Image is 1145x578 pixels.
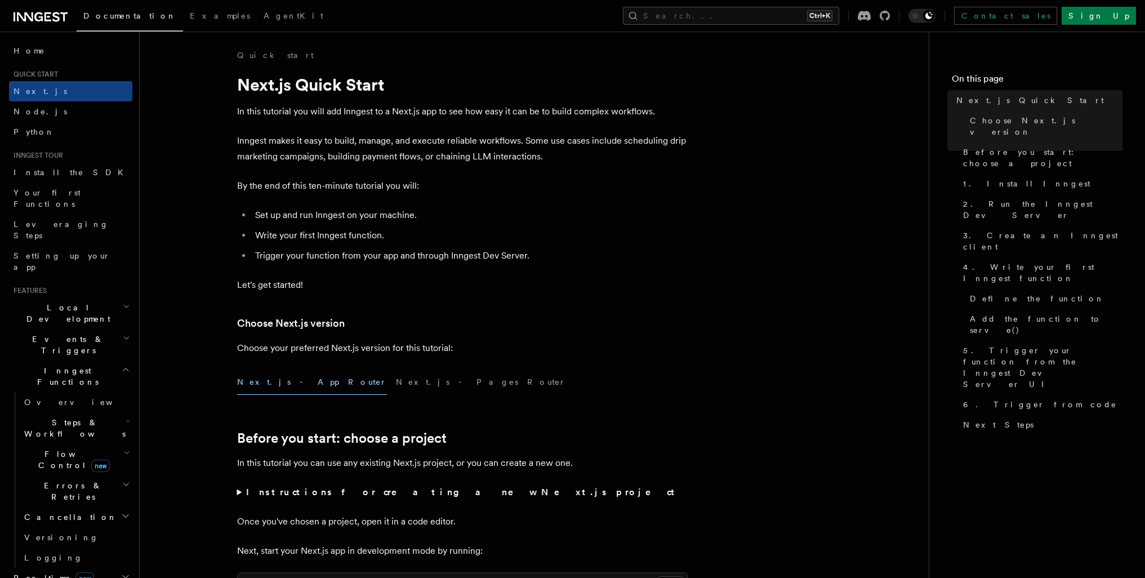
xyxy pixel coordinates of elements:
a: Define the function [965,288,1122,309]
span: Cancellation [20,512,117,523]
a: Contact sales [954,7,1057,25]
span: Versioning [24,533,99,542]
a: 2. Run the Inngest Dev Server [959,194,1122,225]
a: 4. Write your first Inngest function [959,257,1122,288]
a: Before you start: choose a project [237,430,447,446]
a: Choose Next.js version [965,110,1122,142]
span: Leveraging Steps [14,220,109,240]
a: Install the SDK [9,162,132,183]
span: Events & Triggers [9,334,123,356]
span: 6. Trigger from code [963,399,1117,410]
span: 4. Write your first Inngest function [963,261,1122,284]
h4: On this page [952,72,1122,90]
li: Set up and run Inngest on your machine. [252,207,688,223]
button: Search...Ctrl+K [623,7,839,25]
p: In this tutorial you will add Inngest to a Next.js app to see how easy it can be to build complex... [237,104,688,119]
a: AgentKit [257,3,330,30]
span: Inngest Functions [9,365,122,388]
span: Errors & Retries [20,480,122,503]
span: Your first Functions [14,188,81,208]
button: Steps & Workflows [20,412,132,444]
p: In this tutorial you can use any existing Next.js project, or you can create a new one. [237,455,688,471]
button: Toggle dark mode [908,9,935,23]
a: Leveraging Steps [9,214,132,246]
span: Local Development [9,302,123,324]
button: Local Development [9,297,132,329]
a: Add the function to serve() [965,309,1122,340]
span: Home [14,45,45,56]
button: Flow Controlnew [20,444,132,475]
span: Node.js [14,107,67,116]
p: Once you've chosen a project, open it in a code editor. [237,514,688,530]
span: Define the function [970,293,1104,304]
a: Before you start: choose a project [959,142,1122,174]
a: Examples [183,3,257,30]
span: Examples [190,11,250,20]
a: Next.js [9,81,132,101]
span: Python [14,127,55,136]
button: Next.js - Pages Router [396,370,566,395]
a: Next Steps [959,415,1122,435]
span: Install the SDK [14,168,130,177]
a: Node.js [9,101,132,122]
span: 2. Run the Inngest Dev Server [963,198,1122,221]
strong: Instructions for creating a new Next.js project [246,487,679,497]
a: Sign Up [1062,7,1136,25]
a: Versioning [20,527,132,548]
div: Inngest Functions [9,392,132,568]
span: Setting up your app [14,251,110,272]
a: 1. Install Inngest [959,174,1122,194]
span: Overview [24,398,140,407]
button: Events & Triggers [9,329,132,361]
span: Next Steps [963,419,1033,430]
li: Write your first Inngest function. [252,228,688,243]
p: Inngest makes it easy to build, manage, and execute reliable workflows. Some use cases include sc... [237,133,688,164]
a: 5. Trigger your function from the Inngest Dev Server UI [959,340,1122,394]
button: Errors & Retries [20,475,132,507]
li: Trigger your function from your app and through Inngest Dev Server. [252,248,688,264]
span: new [91,460,110,472]
a: Setting up your app [9,246,132,277]
a: Logging [20,548,132,568]
span: Documentation [83,11,176,20]
a: 3. Create an Inngest client [959,225,1122,257]
span: Flow Control [20,448,124,471]
a: 6. Trigger from code [959,394,1122,415]
button: Inngest Functions [9,361,132,392]
span: 5. Trigger your function from the Inngest Dev Server UI [963,345,1122,390]
summary: Instructions for creating a new Next.js project [237,484,688,500]
a: Overview [20,392,132,412]
span: Logging [24,553,83,562]
button: Cancellation [20,507,132,527]
span: Before you start: choose a project [963,146,1122,169]
a: Your first Functions [9,183,132,214]
span: Quick start [9,70,58,79]
p: Choose your preferred Next.js version for this tutorial: [237,340,688,356]
span: Add the function to serve() [970,313,1122,336]
button: Next.js - App Router [237,370,387,395]
a: Quick start [237,50,314,61]
a: Home [9,41,132,61]
span: Next.js Quick Start [956,95,1104,106]
p: By the end of this ten-minute tutorial you will: [237,178,688,194]
span: 3. Create an Inngest client [963,230,1122,252]
span: Features [9,286,47,295]
a: Documentation [77,3,183,32]
a: Next.js Quick Start [952,90,1122,110]
span: Next.js [14,87,67,96]
p: Next, start your Next.js app in development mode by running: [237,543,688,559]
span: Choose Next.js version [970,115,1122,137]
span: 1. Install Inngest [963,178,1090,189]
a: Choose Next.js version [237,315,345,331]
h1: Next.js Quick Start [237,74,688,95]
span: Steps & Workflows [20,417,126,439]
span: Inngest tour [9,151,63,160]
a: Python [9,122,132,142]
span: AgentKit [264,11,323,20]
p: Let's get started! [237,277,688,293]
kbd: Ctrl+K [807,10,832,21]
